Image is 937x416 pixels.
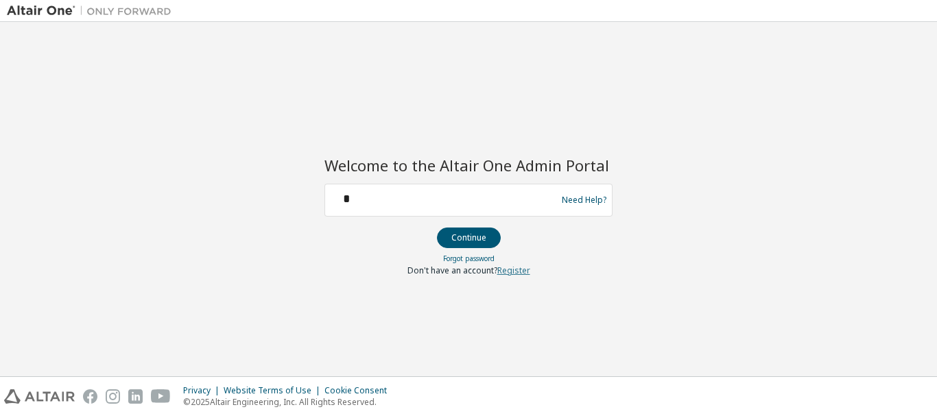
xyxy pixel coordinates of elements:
img: instagram.svg [106,389,120,404]
div: Privacy [183,385,224,396]
span: Don't have an account? [407,265,497,276]
img: Altair One [7,4,178,18]
div: Website Terms of Use [224,385,324,396]
img: linkedin.svg [128,389,143,404]
img: youtube.svg [151,389,171,404]
div: Cookie Consent [324,385,395,396]
img: altair_logo.svg [4,389,75,404]
p: © 2025 Altair Engineering, Inc. All Rights Reserved. [183,396,395,408]
button: Continue [437,228,501,248]
a: Register [497,265,530,276]
h2: Welcome to the Altair One Admin Portal [324,156,613,175]
img: facebook.svg [83,389,97,404]
a: Forgot password [443,254,495,263]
